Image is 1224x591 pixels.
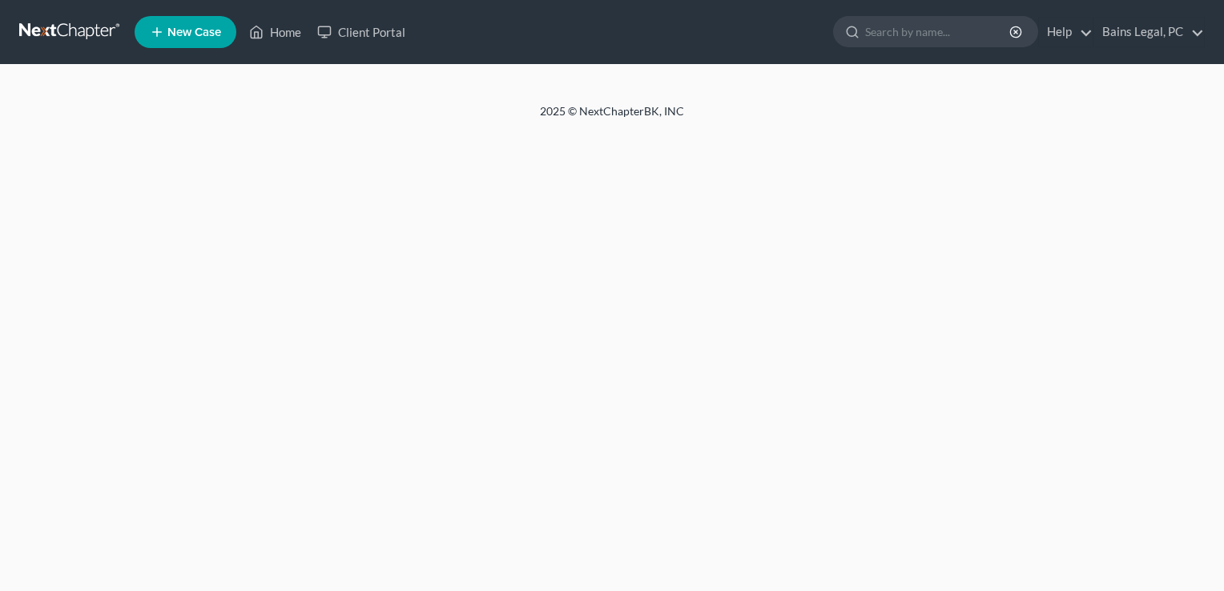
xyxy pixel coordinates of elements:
a: Bains Legal, PC [1094,18,1204,46]
input: Search by name... [865,17,1012,46]
a: Help [1039,18,1093,46]
span: New Case [167,26,221,38]
a: Home [241,18,309,46]
div: 2025 © NextChapterBK, INC [155,103,1069,132]
a: Client Portal [309,18,413,46]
